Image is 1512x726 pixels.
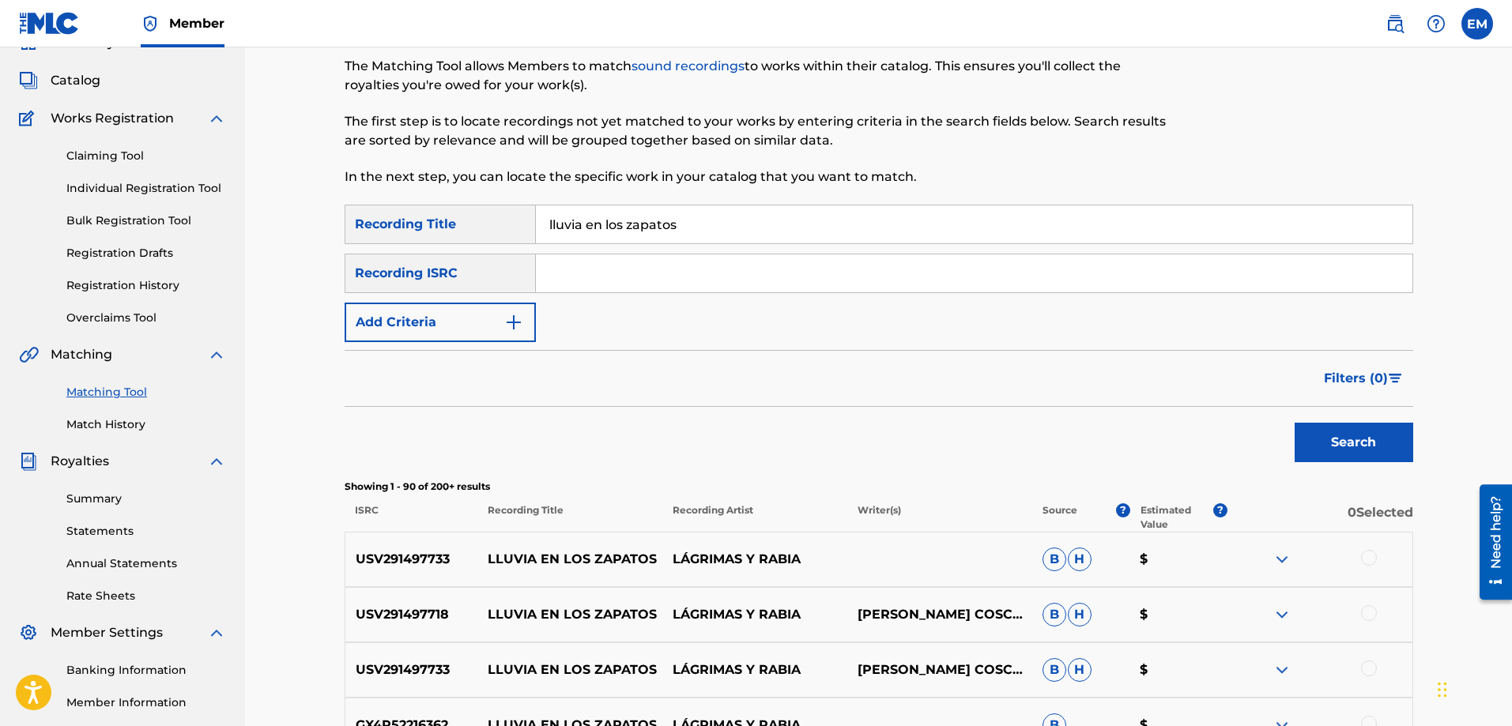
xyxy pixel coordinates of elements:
[847,503,1032,532] p: Writer(s)
[1043,603,1066,626] span: B
[51,71,100,90] span: Catalog
[66,555,226,572] a: Annual Statements
[66,310,226,326] a: Overclaims Tool
[1273,605,1291,624] img: expand
[51,345,112,364] span: Matching
[1273,660,1291,679] img: expand
[66,384,226,401] a: Matching Tool
[1389,374,1402,383] img: filter
[1386,14,1405,33] img: search
[662,550,847,569] p: LÁGRIMAS Y RABIA
[847,660,1032,679] p: [PERSON_NAME] COSCOJUELA
[477,605,662,624] p: LLUVIA EN LOS ZAPATOS
[1324,369,1388,388] span: Filters ( 0 )
[207,109,226,128] img: expand
[51,109,174,128] span: Works Registration
[207,452,226,471] img: expand
[662,503,847,532] p: Recording Artist
[1273,550,1291,569] img: expand
[662,660,847,679] p: LÁGRIMAS Y RABIA
[345,112,1167,150] p: The first step is to locate recordings not yet matched to your works by entering criteria in the ...
[1129,550,1227,569] p: $
[66,491,226,507] a: Summary
[1295,423,1413,462] button: Search
[19,33,115,52] a: SummarySummary
[1461,8,1493,39] div: User Menu
[66,662,226,679] a: Banking Information
[1213,503,1227,517] span: ?
[66,148,226,164] a: Claiming Tool
[1438,666,1447,713] div: Arrastrar
[1433,650,1512,726] div: Widget de chat
[504,313,523,332] img: 9d2ae6d4665cec9f34b9.svg
[345,660,478,679] p: USV291497733
[51,623,163,642] span: Member Settings
[1420,8,1452,39] div: Help
[477,550,662,569] p: LLUVIA EN LOS ZAPATOS
[207,345,226,364] img: expand
[66,588,226,604] a: Rate Sheets
[1433,650,1512,726] iframe: Chat Widget
[662,605,847,624] p: LÁGRIMAS Y RABIA
[66,213,226,229] a: Bulk Registration Tool
[345,480,1413,494] p: Showing 1 - 90 of 200+ results
[66,277,226,294] a: Registration History
[66,416,226,433] a: Match History
[1068,658,1092,682] span: H
[1068,603,1092,626] span: H
[19,71,38,90] img: Catalog
[477,503,662,532] p: Recording Title
[1227,503,1412,532] p: 0 Selected
[169,14,224,32] span: Member
[1427,14,1446,33] img: help
[477,660,662,679] p: LLUVIA EN LOS ZAPATOS
[345,303,536,342] button: Add Criteria
[1129,605,1227,624] p: $
[1141,503,1213,532] p: Estimated Value
[345,167,1167,186] p: In the next step, you can locate the specific work in your catalog that you want to match.
[19,71,100,90] a: CatalogCatalog
[345,605,478,624] p: USV291497718
[1116,503,1130,517] span: ?
[1043,547,1066,571] span: B
[1314,359,1413,398] button: Filters (0)
[1043,503,1077,532] p: Source
[19,345,39,364] img: Matching
[345,205,1413,470] form: Search Form
[1379,8,1411,39] a: Public Search
[66,180,226,197] a: Individual Registration Tool
[345,503,477,532] p: ISRC
[1129,660,1227,679] p: $
[1068,547,1092,571] span: H
[141,14,160,33] img: Top Rightsholder
[66,694,226,711] a: Member Information
[19,12,80,35] img: MLC Logo
[345,57,1167,95] p: The Matching Tool allows Members to match to works within their catalog. This ensures you'll coll...
[847,605,1032,624] p: [PERSON_NAME] COSCOJUELA
[66,523,226,540] a: Statements
[51,452,109,471] span: Royalties
[1468,479,1512,606] iframe: Resource Center
[19,623,38,642] img: Member Settings
[19,452,38,471] img: Royalties
[1043,658,1066,682] span: B
[345,550,478,569] p: USV291497733
[19,109,40,128] img: Works Registration
[632,58,745,73] a: sound recordings
[66,245,226,261] a: Registration Drafts
[207,623,226,642] img: expand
